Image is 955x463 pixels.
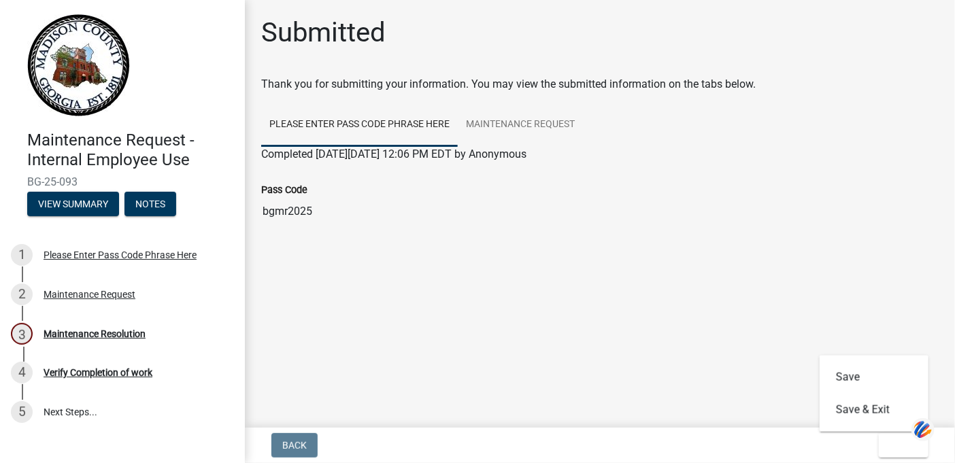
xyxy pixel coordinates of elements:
div: 3 [11,323,33,345]
div: Exit [820,356,928,432]
span: Completed [DATE][DATE] 12:06 PM EDT by Anonymous [261,148,526,160]
button: Save [820,361,928,394]
button: Save & Exit [820,394,928,426]
button: Back [271,433,318,458]
span: BG-25-093 [27,175,218,188]
a: Maintenance Request [458,103,583,147]
label: Pass Code [261,186,307,195]
div: Maintenance Resolution [44,329,146,339]
img: svg+xml;base64,PHN2ZyB3aWR0aD0iNDQiIGhlaWdodD0iNDQiIHZpZXdCb3g9IjAgMCA0NCA0NCIgZmlsbD0ibm9uZSIgeG... [911,417,935,443]
div: Thank you for submitting your information. You may view the submitted information on the tabs below. [261,76,939,92]
img: Madison County, Georgia [27,14,130,116]
h4: Maintenance Request - Internal Employee Use [27,131,234,170]
span: Exit [890,440,909,451]
button: Notes [124,192,176,216]
div: 2 [11,284,33,305]
div: Verify Completion of work [44,368,152,377]
span: Back [282,440,307,451]
wm-modal-confirm: Summary [27,199,119,210]
div: Please Enter Pass Code Phrase Here [44,250,197,260]
a: Please Enter Pass Code Phrase Here [261,103,458,147]
div: Maintenance Request [44,290,135,299]
div: 1 [11,244,33,266]
button: View Summary [27,192,119,216]
wm-modal-confirm: Notes [124,199,176,210]
button: Exit [879,433,928,458]
div: 4 [11,362,33,383]
div: 5 [11,401,33,423]
h1: Submitted [261,16,386,49]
